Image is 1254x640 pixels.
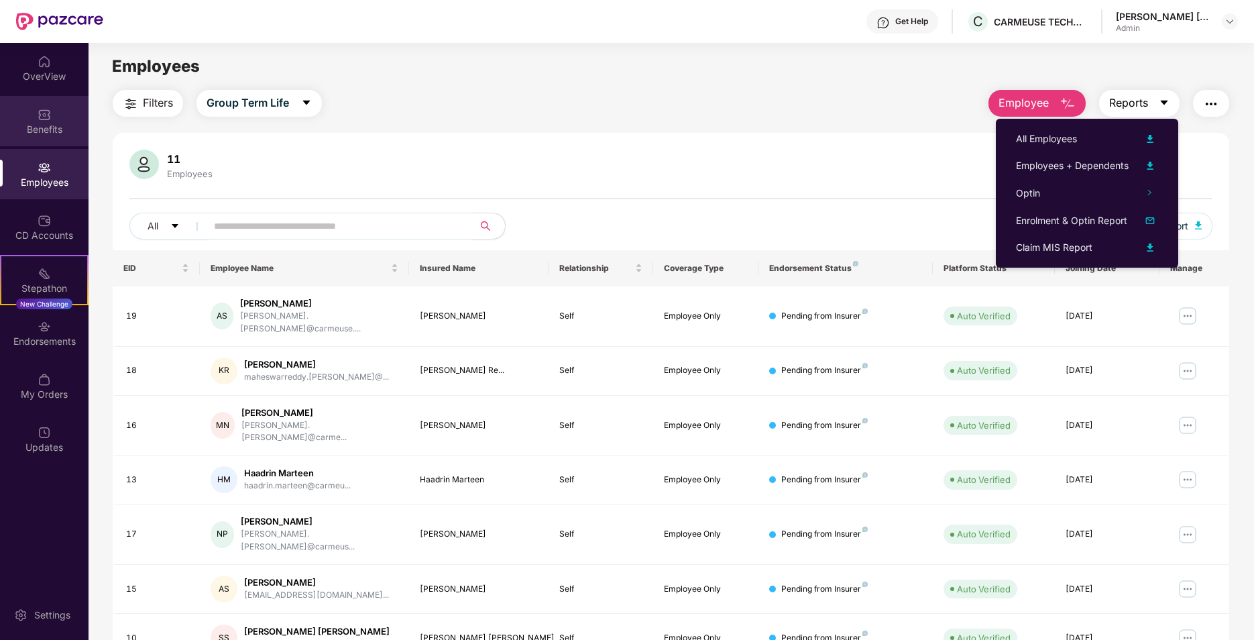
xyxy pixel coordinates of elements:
th: Employee Name [200,250,409,286]
div: New Challenge [16,299,72,309]
div: Auto Verified [957,419,1011,432]
div: HM [211,466,237,493]
span: Relationship [559,263,632,274]
img: svg+xml;base64,PHN2ZyB4bWxucz0iaHR0cDovL3d3dy53My5vcmcvMjAwMC9zdmciIHhtbG5zOnhsaW5rPSJodHRwOi8vd3... [1142,239,1158,256]
span: Filters [143,95,173,111]
div: Haadrin Marteen [244,467,351,480]
div: 19 [126,310,189,323]
img: svg+xml;base64,PHN2ZyBpZD0iVXBkYXRlZCIgeG1sbnM9Imh0dHA6Ly93d3cudzMub3JnLzIwMDAvc3ZnIiB3aWR0aD0iMj... [38,426,51,439]
button: Employee [988,90,1086,117]
div: [PERSON_NAME] [244,358,389,371]
span: Employee [999,95,1049,111]
div: Employees [164,168,215,179]
div: Haadrin Marteen [420,474,538,486]
div: Auto Verified [957,364,1011,377]
div: Self [559,528,642,541]
img: svg+xml;base64,PHN2ZyB4bWxucz0iaHR0cDovL3d3dy53My5vcmcvMjAwMC9zdmciIHdpZHRoPSI4IiBoZWlnaHQ9IjgiIH... [862,527,868,532]
th: Coverage Type [653,250,758,286]
span: Group Term Life [207,95,289,111]
div: [DATE] [1066,474,1149,486]
button: Reportscaret-down [1099,90,1180,117]
span: EID [123,263,179,274]
div: Pending from Insurer [781,419,868,432]
div: [PERSON_NAME] [241,515,399,528]
div: Enrolment & Optin Report [1016,213,1127,228]
span: Reports [1109,95,1148,111]
span: caret-down [170,221,180,232]
th: Relationship [549,250,653,286]
div: maheswarreddy.[PERSON_NAME]@... [244,371,389,384]
img: svg+xml;base64,PHN2ZyB4bWxucz0iaHR0cDovL3d3dy53My5vcmcvMjAwMC9zdmciIHhtbG5zOnhsaW5rPSJodHRwOi8vd3... [1142,213,1158,229]
img: svg+xml;base64,PHN2ZyB4bWxucz0iaHR0cDovL3d3dy53My5vcmcvMjAwMC9zdmciIHhtbG5zOnhsaW5rPSJodHRwOi8vd3... [129,150,159,179]
img: svg+xml;base64,PHN2ZyB4bWxucz0iaHR0cDovL3d3dy53My5vcmcvMjAwMC9zdmciIHdpZHRoPSI4IiBoZWlnaHQ9IjgiIH... [862,363,868,368]
img: manageButton [1177,578,1198,600]
div: AS [211,576,237,602]
button: Filters [113,90,183,117]
img: svg+xml;base64,PHN2ZyB4bWxucz0iaHR0cDovL3d3dy53My5vcmcvMjAwMC9zdmciIHhtbG5zOnhsaW5rPSJodHRwOi8vd3... [1195,221,1202,229]
div: Admin [1116,23,1210,34]
span: search [472,221,498,231]
div: Employee Only [664,364,747,377]
img: svg+xml;base64,PHN2ZyBpZD0iSGVscC0zMngzMiIgeG1sbnM9Imh0dHA6Ly93d3cudzMub3JnLzIwMDAvc3ZnIiB3aWR0aD... [876,16,890,30]
div: MN [211,412,235,439]
img: svg+xml;base64,PHN2ZyB4bWxucz0iaHR0cDovL3d3dy53My5vcmcvMjAwMC9zdmciIHdpZHRoPSI4IiBoZWlnaHQ9IjgiIH... [862,472,868,478]
button: Group Term Lifecaret-down [196,90,322,117]
div: [DATE] [1066,419,1149,432]
div: Employee Only [664,474,747,486]
img: svg+xml;base64,PHN2ZyBpZD0iRW1wbG95ZWVzIiB4bWxucz0iaHR0cDovL3d3dy53My5vcmcvMjAwMC9zdmciIHdpZHRoPS... [38,161,51,174]
img: svg+xml;base64,PHN2ZyBpZD0iRHJvcGRvd24tMzJ4MzIiIHhtbG5zPSJodHRwOi8vd3d3LnczLm9yZy8yMDAwL3N2ZyIgd2... [1224,16,1235,27]
img: manageButton [1177,305,1198,327]
div: [PERSON_NAME] [420,528,538,541]
div: [DATE] [1066,528,1149,541]
div: 18 [126,364,189,377]
div: Auto Verified [957,309,1011,323]
div: Stepathon [1,282,87,295]
div: [PERSON_NAME].[PERSON_NAME]@carmeus... [241,528,399,553]
span: Employee Name [211,263,388,274]
div: [DATE] [1066,364,1149,377]
div: Pending from Insurer [781,528,868,541]
span: Employees [112,56,200,76]
img: svg+xml;base64,PHN2ZyBpZD0iRW5kb3JzZW1lbnRzIiB4bWxucz0iaHR0cDovL3d3dy53My5vcmcvMjAwMC9zdmciIHdpZH... [38,320,51,333]
button: search [472,213,506,239]
img: svg+xml;base64,PHN2ZyB4bWxucz0iaHR0cDovL3d3dy53My5vcmcvMjAwMC9zdmciIHdpZHRoPSI4IiBoZWlnaHQ9IjgiIH... [853,261,858,266]
img: manageButton [1177,524,1198,545]
div: [PERSON_NAME] [241,407,398,419]
span: C [973,13,983,30]
img: svg+xml;base64,PHN2ZyB4bWxucz0iaHR0cDovL3d3dy53My5vcmcvMjAwMC9zdmciIHdpZHRoPSI4IiBoZWlnaHQ9IjgiIH... [862,418,868,423]
div: haadrin.marteen@carmeu... [244,480,351,492]
img: svg+xml;base64,PHN2ZyB4bWxucz0iaHR0cDovL3d3dy53My5vcmcvMjAwMC9zdmciIHdpZHRoPSI4IiBoZWlnaHQ9IjgiIH... [862,631,868,636]
img: svg+xml;base64,PHN2ZyB4bWxucz0iaHR0cDovL3d3dy53My5vcmcvMjAwMC9zdmciIHdpZHRoPSIyNCIgaGVpZ2h0PSIyNC... [123,96,139,112]
div: Pending from Insurer [781,583,868,596]
img: svg+xml;base64,PHN2ZyBpZD0iQmVuZWZpdHMiIHhtbG5zPSJodHRwOi8vd3d3LnczLm9yZy8yMDAwL3N2ZyIgd2lkdGg9Ij... [38,108,51,121]
div: All Employees [1016,131,1077,146]
img: svg+xml;base64,PHN2ZyB4bWxucz0iaHR0cDovL3d3dy53My5vcmcvMjAwMC9zdmciIHhtbG5zOnhsaW5rPSJodHRwOi8vd3... [1060,96,1076,112]
img: svg+xml;base64,PHN2ZyB4bWxucz0iaHR0cDovL3d3dy53My5vcmcvMjAwMC9zdmciIHdpZHRoPSI4IiBoZWlnaHQ9IjgiIH... [862,582,868,587]
span: caret-down [301,97,312,109]
div: [PERSON_NAME] Re... [420,364,538,377]
div: Employee Only [664,583,747,596]
img: svg+xml;base64,PHN2ZyB4bWxucz0iaHR0cDovL3d3dy53My5vcmcvMjAwMC9zdmciIHdpZHRoPSIyNCIgaGVpZ2h0PSIyNC... [1203,96,1219,112]
img: New Pazcare Logo [16,13,103,30]
img: manageButton [1177,360,1198,382]
div: Auto Verified [957,582,1011,596]
div: [PERSON_NAME] [420,310,538,323]
img: svg+xml;base64,PHN2ZyBpZD0iTXlfT3JkZXJzIiBkYXRhLW5hbWU9Ik15IE9yZGVycyIgeG1sbnM9Imh0dHA6Ly93d3cudz... [38,373,51,386]
th: Manage [1159,250,1229,286]
img: svg+xml;base64,PHN2ZyBpZD0iU2V0dGluZy0yMHgyMCIgeG1sbnM9Imh0dHA6Ly93d3cudzMub3JnLzIwMDAvc3ZnIiB3aW... [14,608,27,622]
img: svg+xml;base64,PHN2ZyB4bWxucz0iaHR0cDovL3d3dy53My5vcmcvMjAwMC9zdmciIHhtbG5zOnhsaW5rPSJodHRwOi8vd3... [1142,131,1158,147]
div: [PERSON_NAME].[PERSON_NAME]@carmeuse.... [240,310,399,335]
div: Self [559,583,642,596]
img: manageButton [1177,469,1198,490]
div: 15 [126,583,189,596]
th: EID [113,250,200,286]
span: Optin [1016,187,1040,199]
div: 17 [126,528,189,541]
img: svg+xml;base64,PHN2ZyB4bWxucz0iaHR0cDovL3d3dy53My5vcmcvMjAwMC9zdmciIHhtbG5zOnhsaW5rPSJodHRwOi8vd3... [1142,158,1158,174]
div: [PERSON_NAME] [420,583,538,596]
div: Get Help [895,16,928,27]
div: [DATE] [1066,310,1149,323]
div: Auto Verified [957,527,1011,541]
img: svg+xml;base64,PHN2ZyBpZD0iSG9tZSIgeG1sbnM9Imh0dHA6Ly93d3cudzMub3JnLzIwMDAvc3ZnIiB3aWR0aD0iMjAiIG... [38,55,51,68]
div: Employee Only [664,419,747,432]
